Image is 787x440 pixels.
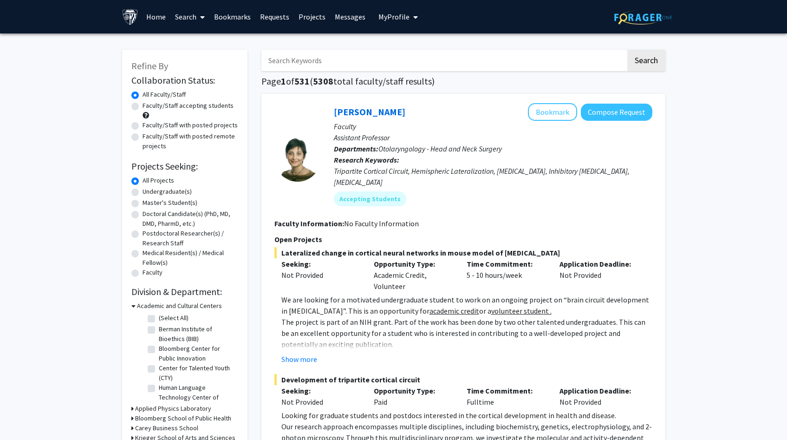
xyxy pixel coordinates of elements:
[344,219,419,228] span: No Faculty Information
[294,75,310,87] span: 531
[143,198,197,208] label: Master's Student(s)
[281,294,652,316] p: We are looking for a motivated undergraduate student to work on an ongoing project on “brain circ...
[135,414,231,423] h3: Bloomberg School of Public Health
[143,176,174,185] label: All Projects
[135,404,211,414] h3: Applied Physics Laboratory
[143,268,163,277] label: Faculty
[209,0,255,33] a: Bookmarks
[553,258,645,292] div: Not Provided
[294,0,330,33] a: Projects
[627,50,665,71] button: Search
[143,131,238,151] label: Faculty/Staff with posted remote projects
[274,374,652,385] span: Development of tripartite cortical circuit
[460,385,553,407] div: Fulltime
[142,0,170,33] a: Home
[122,9,138,25] img: Johns Hopkins University Logo
[334,106,405,118] a: [PERSON_NAME]
[281,396,360,407] div: Not Provided
[261,76,665,87] h1: Page of ( total faculty/staff results)
[159,313,189,323] label: (Select All)
[143,229,238,248] label: Postdoctoral Researcher(s) / Research Staff
[159,344,236,363] label: Bloomberg Center for Public Innovation
[274,234,652,245] p: Open Projects
[255,0,294,33] a: Requests
[131,75,238,86] h2: Collaboration Status:
[491,306,552,315] u: volunteer student .
[261,50,626,71] input: Search Keywords
[143,101,234,111] label: Faculty/Staff accepting students
[159,324,236,344] label: Berman Institute of Bioethics (BIB)
[528,103,577,121] button: Add Tara Deemyad to Bookmarks
[374,258,453,269] p: Opportunity Type:
[143,187,192,197] label: Undergraduate(s)
[281,385,360,396] p: Seeking:
[281,410,652,421] p: Looking for graduate students and postdocs interested in the cortical development in health and d...
[378,144,502,153] span: Otolaryngology - Head and Neck Surgery
[313,75,333,87] span: 5308
[143,120,238,130] label: Faculty/Staff with posted projects
[334,191,406,206] mat-chip: Accepting Students
[467,385,546,396] p: Time Commitment:
[559,258,638,269] p: Application Deadline:
[581,104,652,121] button: Compose Request to Tara Deemyad
[367,258,460,292] div: Academic Credit, Volunteer
[330,0,370,33] a: Messages
[559,385,638,396] p: Application Deadline:
[274,219,344,228] b: Faculty Information:
[137,301,222,311] h3: Academic and Cultural Centers
[7,398,39,433] iframe: Chat
[281,316,652,350] p: The project is part of an NIH grant. Part of the work has been done by two other talented undergr...
[159,363,236,383] label: Center for Talented Youth (CTY)
[131,60,168,72] span: Refine By
[367,385,460,407] div: Paid
[334,121,652,132] p: Faculty
[281,75,286,87] span: 1
[429,306,479,315] u: academic credit
[131,161,238,172] h2: Projects Seeking:
[143,248,238,268] label: Medical Resident(s) / Medical Fellow(s)
[281,269,360,281] div: Not Provided
[374,385,453,396] p: Opportunity Type:
[553,385,645,407] div: Not Provided
[274,247,652,258] span: Lateralized change in cortical neural networks in mouse model of [MEDICAL_DATA]
[334,165,652,188] div: Tripartite Cortical Circuit, Hemispheric Lateralization, [MEDICAL_DATA], Inhibitory [MEDICAL_DATA...
[281,258,360,269] p: Seeking:
[135,423,198,433] h3: Carey Business School
[460,258,553,292] div: 5 - 10 hours/week
[614,10,672,25] img: ForagerOne Logo
[334,155,399,164] b: Research Keywords:
[281,354,317,365] button: Show more
[170,0,209,33] a: Search
[467,258,546,269] p: Time Commitment:
[131,286,238,297] h2: Division & Department:
[159,383,236,412] label: Human Language Technology Center of Excellence (HLTCOE)
[143,90,186,99] label: All Faculty/Staff
[378,12,410,21] span: My Profile
[334,132,652,143] p: Assistant Professor
[334,144,378,153] b: Departments:
[143,209,238,229] label: Doctoral Candidate(s) (PhD, MD, DMD, PharmD, etc.)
